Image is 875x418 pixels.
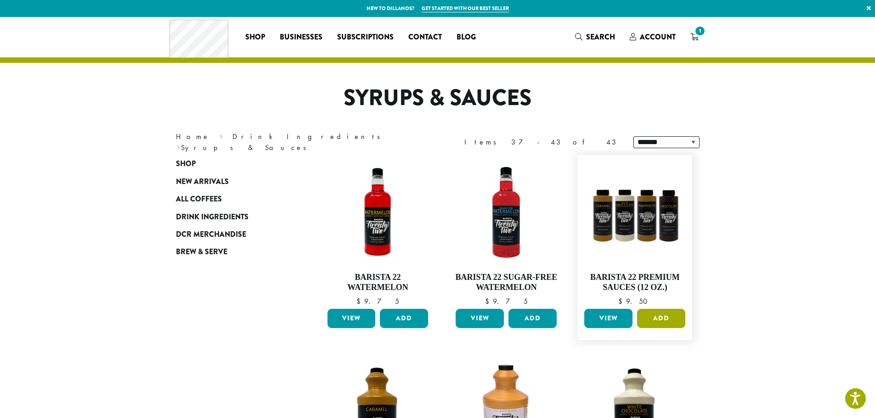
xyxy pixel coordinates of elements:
a: New Arrivals [176,173,286,190]
a: View [584,309,632,328]
span: Contact [408,32,442,43]
bdi: 9.50 [618,296,652,306]
span: 1 [694,25,706,37]
a: Search [568,29,622,45]
button: Add [380,309,428,328]
a: Barista 22 Sugar-Free Watermelon $9.75 [453,160,559,305]
a: View [327,309,376,328]
span: Subscriptions [337,32,394,43]
img: B22SauceSqueeze_All-300x300.png [582,160,688,265]
h4: Barista 22 Premium Sauces (12 oz.) [582,273,688,292]
span: DCR Merchandise [176,229,246,240]
bdi: 9.75 [356,296,399,306]
a: Shop [238,30,272,45]
span: Blog [457,32,476,43]
span: All Coffees [176,194,222,205]
span: Businesses [280,32,322,43]
span: $ [618,296,626,306]
a: All Coffees [176,190,286,208]
span: › [220,128,223,142]
span: Brew & Serve [176,246,227,258]
a: DCR Merchandise [176,226,286,243]
h1: Syrups & Sauces [169,85,706,111]
span: › [177,139,180,153]
a: Drink Ingredients [176,208,286,225]
span: New Arrivals [176,176,229,188]
a: Brew & Serve [176,243,286,261]
a: Barista 22 Premium Sauces (12 oz.) $9.50 [582,160,688,305]
div: Items 37-43 of 43 [464,137,620,148]
a: Home [176,132,210,141]
h4: Barista 22 Watermelon [325,273,431,292]
a: Get started with our best seller [422,5,509,12]
a: Drink Ingredients [232,132,386,141]
span: Drink Ingredients [176,212,248,223]
span: Shop [176,158,196,170]
span: $ [485,296,493,306]
button: Add [637,309,685,328]
a: Barista 22 Watermelon $9.75 [325,160,431,305]
bdi: 9.75 [485,296,528,306]
span: $ [356,296,364,306]
a: Shop [176,155,286,173]
img: SF-WATERMELON-e1715969504613.png [453,160,559,265]
nav: Breadcrumb [176,131,424,153]
span: Shop [245,32,265,43]
h4: Barista 22 Sugar-Free Watermelon [453,273,559,292]
img: WATERMELON-e1709239271656.png [325,160,430,265]
button: Add [508,309,557,328]
a: View [456,309,504,328]
span: Account [640,32,676,42]
span: Search [586,32,615,42]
